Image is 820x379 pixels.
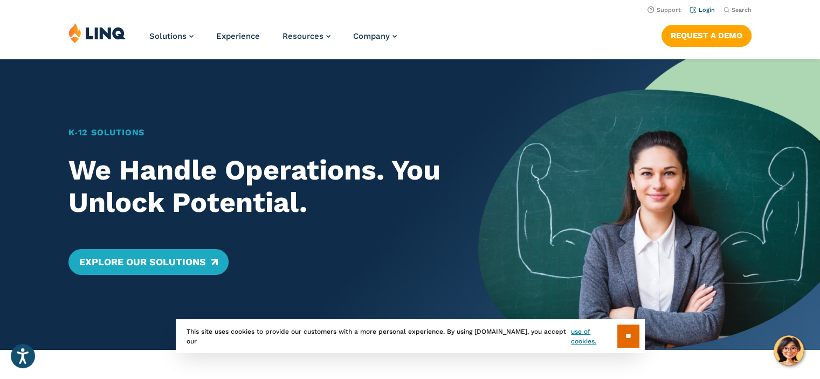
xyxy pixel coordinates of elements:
a: use of cookies. [571,327,617,346]
a: Experience [216,31,260,41]
a: Company [353,31,397,41]
button: Hello, have a question? Let’s chat. [774,335,804,366]
a: Solutions [149,31,194,41]
a: Request a Demo [661,25,752,46]
div: This site uses cookies to provide our customers with a more personal experience. By using [DOMAIN... [176,319,645,353]
span: Resources [282,31,323,41]
nav: Primary Navigation [149,23,397,58]
img: LINQ | K‑12 Software [68,23,126,43]
nav: Button Navigation [661,23,752,46]
a: Resources [282,31,330,41]
a: Support [647,6,681,13]
a: Login [690,6,715,13]
span: Search [732,6,752,13]
span: Company [353,31,390,41]
button: Open Search Bar [723,6,752,14]
img: Home Banner [478,59,820,350]
h1: K‑12 Solutions [68,126,445,139]
a: Explore Our Solutions [68,249,229,275]
h2: We Handle Operations. You Unlock Potential. [68,154,445,219]
span: Solutions [149,31,187,41]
